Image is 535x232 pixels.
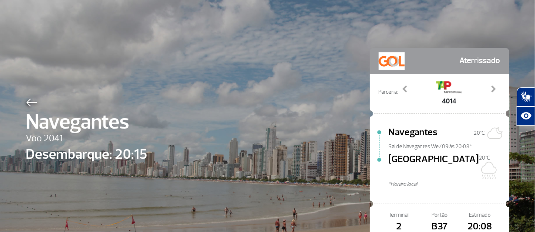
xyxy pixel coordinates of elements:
[379,88,398,96] span: Parceria:
[485,124,503,142] img: Céu limpo
[436,96,462,106] span: 4014
[389,180,509,188] span: *Horáro local
[26,106,148,138] span: Navegantes
[517,87,535,106] button: Abrir tradutor de língua de sinais.
[419,211,460,219] span: Portão
[479,162,497,179] img: Nublado
[460,52,501,70] span: Aterrissado
[517,106,535,126] button: Abrir recursos assistivos.
[26,131,148,146] span: Voo 2041
[26,144,148,165] span: Desembarque: 20:15
[389,125,438,143] span: Navegantes
[517,87,535,126] div: Plugin de acessibilidade da Hand Talk.
[389,143,509,149] span: Sai de Navegantes We/09 às 20:08*
[389,152,479,180] span: [GEOGRAPHIC_DATA]
[479,154,491,161] span: 20°C
[460,211,500,219] span: Estimado
[379,211,419,219] span: Terminal
[474,130,485,136] span: 20°C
